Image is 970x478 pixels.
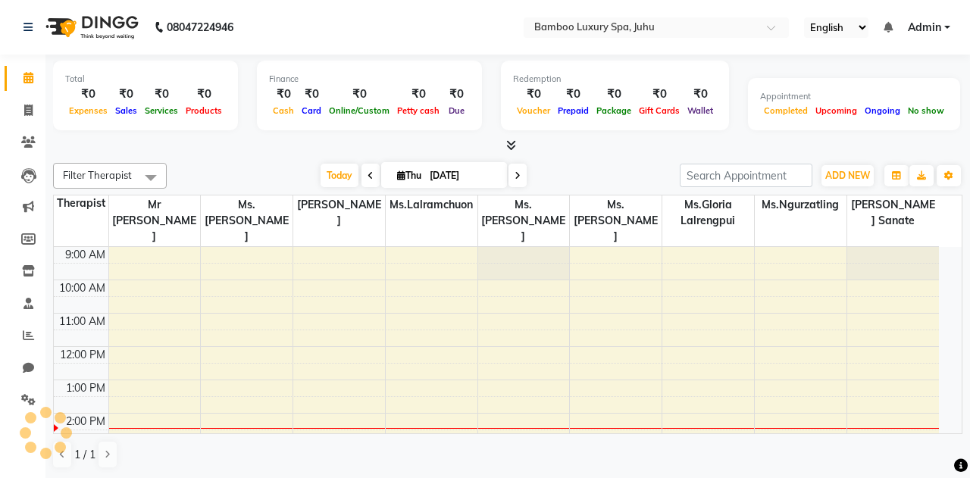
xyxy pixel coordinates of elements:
span: Cash [269,105,298,116]
span: Due [445,105,468,116]
div: ₹0 [65,86,111,103]
div: ₹0 [393,86,443,103]
span: ADD NEW [825,170,870,181]
div: 1:00 PM [63,380,108,396]
b: 08047224946 [167,6,233,48]
span: Mr [PERSON_NAME] [109,195,201,246]
div: Appointment [760,90,948,103]
div: Total [65,73,226,86]
span: Ms.[PERSON_NAME] [478,195,570,246]
span: [PERSON_NAME] [293,195,385,230]
span: Ongoing [861,105,904,116]
div: ₹0 [635,86,684,103]
div: ₹0 [513,86,554,103]
span: Card [298,105,325,116]
div: Redemption [513,73,717,86]
div: ₹0 [684,86,717,103]
span: Online/Custom [325,105,393,116]
span: Ms.[PERSON_NAME] [570,195,662,246]
div: 10:00 AM [56,280,108,296]
span: Petty cash [393,105,443,116]
div: 11:00 AM [56,314,108,330]
span: Ms.[PERSON_NAME] [201,195,293,246]
span: Products [182,105,226,116]
span: Upcoming [812,105,861,116]
span: Ms.Ngurzatling [755,195,846,214]
div: ₹0 [554,86,593,103]
div: ₹0 [182,86,226,103]
div: ₹0 [298,86,325,103]
div: Finance [269,73,470,86]
div: ₹0 [111,86,141,103]
input: Search Appointment [680,164,812,187]
span: Wallet [684,105,717,116]
div: ₹0 [141,86,182,103]
input: 2025-09-04 [425,164,501,187]
span: Ms.Lalramchuon [386,195,477,214]
span: No show [904,105,948,116]
span: Voucher [513,105,554,116]
span: Sales [111,105,141,116]
span: 1 / 1 [74,447,95,463]
span: [PERSON_NAME] Sanate [847,195,939,230]
div: ₹0 [325,86,393,103]
div: 12:00 PM [57,347,108,363]
div: 9:00 AM [62,247,108,263]
span: Completed [760,105,812,116]
span: Thu [393,170,425,181]
span: Admin [908,20,941,36]
span: Ms.Gloria Lalrengpui [662,195,754,230]
span: Filter Therapist [63,169,132,181]
span: Expenses [65,105,111,116]
span: Prepaid [554,105,593,116]
div: ₹0 [443,86,470,103]
button: ADD NEW [821,165,874,186]
div: ₹0 [269,86,298,103]
div: Therapist [54,195,108,211]
img: logo [39,6,142,48]
div: 2:00 PM [63,414,108,430]
span: Gift Cards [635,105,684,116]
span: Package [593,105,635,116]
div: ₹0 [593,86,635,103]
span: Services [141,105,182,116]
span: Today [321,164,358,187]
